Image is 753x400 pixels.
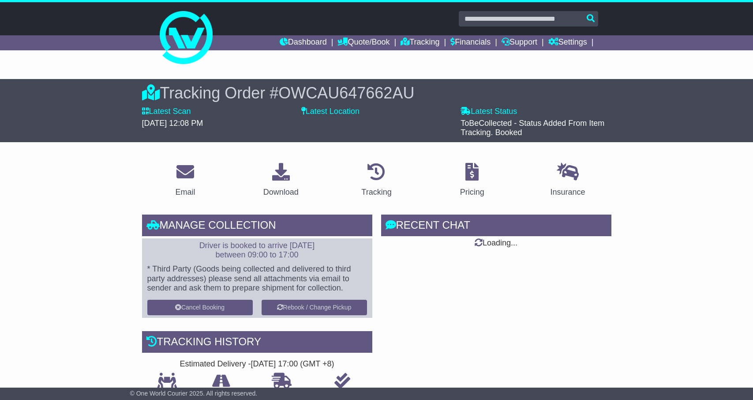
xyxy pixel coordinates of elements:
[502,35,537,50] a: Support
[130,390,258,397] span: © One World Courier 2025. All rights reserved.
[545,160,591,201] a: Insurance
[337,35,390,50] a: Quote/Book
[280,35,327,50] a: Dashboard
[251,359,334,369] div: [DATE] 17:00 (GMT +8)
[548,35,587,50] a: Settings
[361,186,391,198] div: Tracking
[142,107,191,117] label: Latest Scan
[381,215,611,238] div: RECENT CHAT
[142,359,372,369] div: Estimated Delivery -
[142,215,372,238] div: Manage collection
[278,84,414,102] span: OWCAU647662AU
[147,241,367,260] p: Driver is booked to arrive [DATE] between 09:00 to 17:00
[454,160,490,201] a: Pricing
[356,160,397,201] a: Tracking
[262,300,367,315] button: Rebook / Change Pickup
[461,119,604,137] span: ToBeCollected - Status Added From Item Tracking. Booked
[258,160,304,201] a: Download
[142,83,611,102] div: Tracking Order #
[450,35,491,50] a: Financials
[401,35,439,50] a: Tracking
[147,300,253,315] button: Cancel Booking
[381,238,611,248] div: Loading...
[301,107,360,117] label: Latest Location
[461,107,517,117] label: Latest Status
[147,264,367,293] p: * Third Party (Goods being collected and delivered to third party addresses) please send all atta...
[142,119,203,128] span: [DATE] 12:08 PM
[263,186,299,198] div: Download
[460,186,484,198] div: Pricing
[175,186,195,198] div: Email
[551,186,585,198] div: Insurance
[142,331,372,355] div: Tracking history
[169,160,201,201] a: Email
